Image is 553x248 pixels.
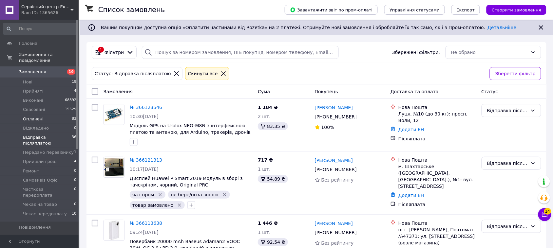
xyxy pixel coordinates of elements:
div: м. Шахтарське ([GEOGRAPHIC_DATA], [GEOGRAPHIC_DATA].), №1: вул. [STREET_ADDRESS] [398,163,476,189]
div: Cкинути все [187,70,219,77]
span: 36 [72,134,76,146]
a: № 366123546 [130,105,162,110]
span: 10 [72,211,76,217]
div: пгт. [PERSON_NAME], Почтомат №47371: ул. [STREET_ADDRESS] (возле магазина) [398,226,476,246]
button: Зберегти фільтр [490,67,541,80]
span: 4 [74,159,76,165]
span: 717 ₴ [258,157,273,163]
div: Не обрано [451,49,528,56]
a: Дисплей Huawei P Smart 2019 модуль в зборі з тачскріном, чорний, Original PRC [130,176,243,187]
a: Фото товару [104,104,124,125]
a: № 366121313 [130,157,162,163]
span: 100% [321,125,334,130]
button: Управління статусами [384,5,445,15]
a: № 366113638 [130,221,162,226]
span: Замовлення та повідомлення [19,52,79,63]
span: не бере/поза зоною [171,192,218,197]
span: [PHONE_NUMBER] [315,114,357,119]
span: Без рейтингу [321,177,354,183]
a: [PERSON_NAME] [315,157,353,164]
span: Скасовані [23,107,45,113]
span: Повідомлення [19,224,51,230]
span: 0 [74,177,76,183]
span: Фільтри [105,49,124,56]
a: [PERSON_NAME] [315,220,353,227]
span: 1 446 ₴ [258,221,278,226]
span: Нові [23,79,32,85]
span: Створити замовлення [492,8,541,12]
span: товар замовлено [132,203,174,208]
span: Самовивіз Офіс [23,177,57,183]
a: Створити замовлення [480,7,546,12]
span: Замовлення [104,89,133,94]
span: 0 [74,186,76,198]
span: 09:24[DATE] [130,230,159,235]
span: Завантажити звіт по пром-оплаті [290,7,372,13]
span: 2 шт. [258,114,271,119]
a: Додати ЕН [398,193,424,198]
img: Фото товару [104,220,124,240]
div: Відправка післяплатою [487,223,528,230]
span: Без рейтингу [321,240,354,246]
span: Замовлення [19,69,46,75]
img: Фото товару [104,104,124,125]
a: Додати ЕН [398,127,424,132]
h1: Список замовлень [98,6,165,14]
svg: Видалити мітку [158,192,163,197]
span: Передано перевізнику [23,150,74,155]
a: [PERSON_NAME] [315,104,353,111]
span: Експорт [457,8,475,12]
span: Статус [482,89,498,94]
input: Пошук за номером замовлення, ПІБ покупця, номером телефону, Email, номером накладної [142,46,339,59]
span: Збережені фільтри: [392,49,440,56]
div: Відправка післяплатою [487,160,528,167]
span: 83 [72,116,76,122]
span: Виконані [23,97,43,103]
button: Створити замовлення [486,5,546,15]
span: [PHONE_NUMBER] [315,230,357,235]
div: 92.54 ₴ [258,238,288,246]
span: 1 184 ₴ [258,105,278,110]
button: Чат з покупцем14 [538,208,551,221]
a: Детальніше [488,25,517,30]
span: 0 [74,125,76,131]
div: Нова Пошта [398,157,476,163]
span: 1 [74,150,76,155]
img: Фото товару [104,158,124,176]
a: Модуль GPS на U-blox NEO-M8N з інтерфейсною платою та антеною, для Arduino, трекерів, дронів [130,123,251,135]
span: Ремонт [23,168,39,174]
div: Нова Пошта [398,220,476,226]
span: чат пром [132,192,154,197]
span: 15529 [65,107,76,113]
div: Статус: Відправка післяплатою [93,70,172,77]
span: 1 шт. [258,167,271,172]
span: Головна [19,41,37,46]
span: Вашим покупцям доступна опція «Оплатити частинами від Rozetka» на 2 платежі. Отримуйте нові замов... [101,25,516,30]
span: 19 [72,79,76,85]
div: Післяплата [398,201,476,208]
svg: Видалити мітку [177,203,182,208]
div: Нова Пошта [398,104,476,111]
span: 14 [544,208,551,215]
div: Луцк, №10 (до 30 кг): просп. Воли, 12 [398,111,476,124]
span: Сервісний центр Екран [21,4,70,10]
span: Прийняті [23,88,43,94]
span: 0 [74,168,76,174]
span: 68892 [65,97,76,103]
span: 0 [74,202,76,207]
span: 1 шт. [258,230,271,235]
span: [PHONE_NUMBER] [315,167,357,172]
span: Часткова передоплата [23,186,74,198]
svg: Видалити мітку [222,192,227,197]
span: 4 [74,88,76,94]
span: 19 [67,69,75,75]
span: Cума [258,89,270,94]
button: Завантажити звіт по пром-оплаті [285,5,378,15]
div: 54.89 ₴ [258,175,288,183]
span: 10:17[DATE] [130,167,159,172]
span: Чекає на товар [23,202,57,207]
div: Ваш ID: 1365626 [21,10,79,16]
